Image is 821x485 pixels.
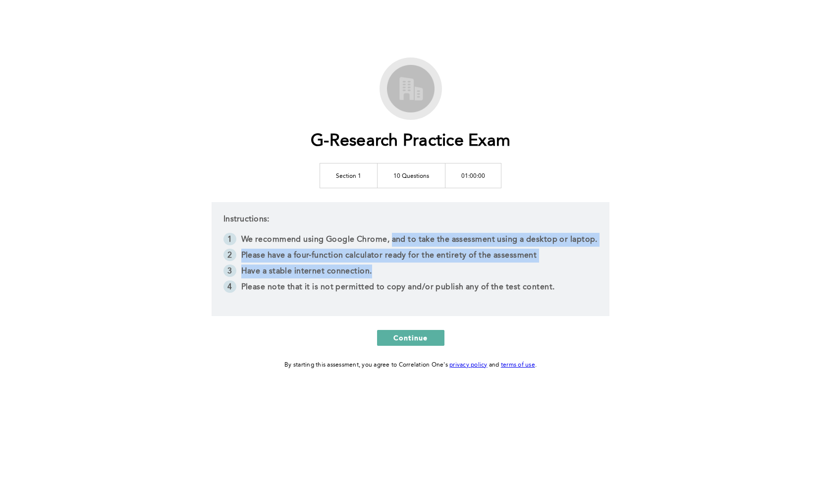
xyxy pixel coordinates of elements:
img: G-Research [383,61,438,116]
td: Section 1 [320,163,378,188]
li: Have a stable internet connection. [223,265,598,280]
a: privacy policy [449,362,488,368]
li: Please have a four-function calculator ready for the entirety of the assessment [223,249,598,265]
span: Continue [393,333,428,342]
h1: G-Research Practice Exam [311,131,510,152]
div: Instructions: [212,202,609,316]
td: 01:00:00 [445,163,501,188]
div: By starting this assessment, you agree to Correlation One's and . [284,360,537,371]
li: Please note that it is not permitted to copy and/or publish any of the test content. [223,280,598,296]
td: 10 Questions [378,163,445,188]
li: We recommend using Google Chrome, and to take the assessment using a desktop or laptop. [223,233,598,249]
button: Continue [377,330,444,346]
a: terms of use [501,362,535,368]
